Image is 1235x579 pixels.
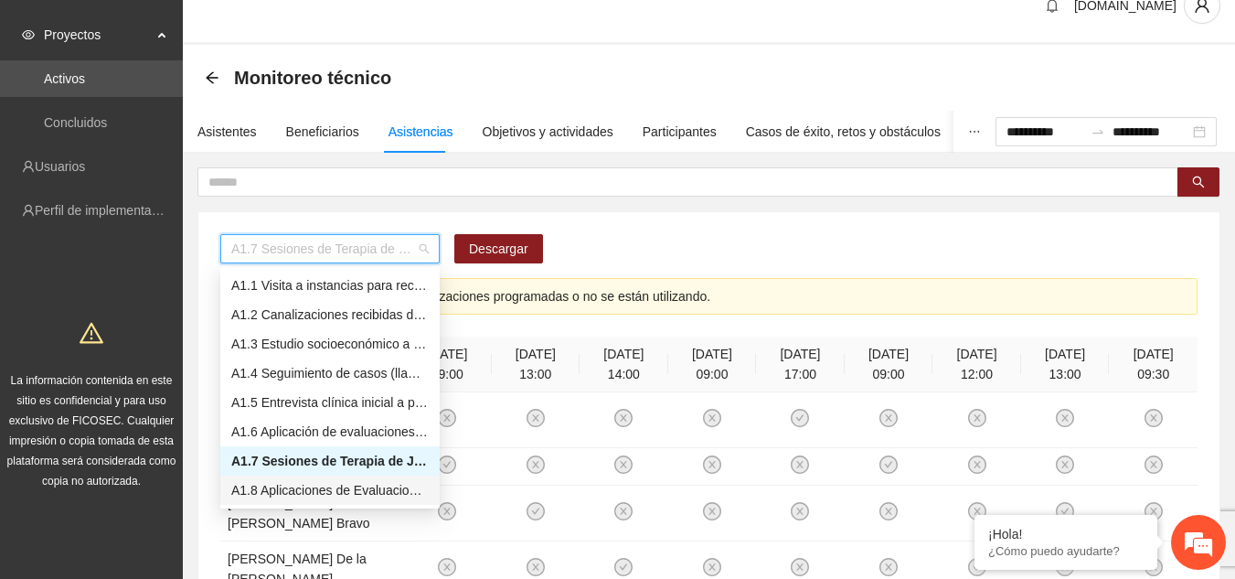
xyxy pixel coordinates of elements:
[1109,337,1198,392] th: [DATE] 09:30
[389,122,453,142] div: Asistencias
[44,71,85,86] a: Activos
[932,337,1021,392] th: [DATE] 12:00
[205,70,219,85] span: arrow-left
[80,321,103,345] span: warning
[35,203,177,218] a: Perfil de implementadora
[231,480,429,500] div: A1.8 Aplicaciones de Evaluaciones Post a NN
[483,122,613,142] div: Objetivos y actividades
[255,286,1183,306] div: Esta actividad no tiene calendarizaciones programadas o no se están utilizando.
[756,337,845,392] th: [DATE] 17:00
[220,359,440,388] div: A1.4 Seguimiento de casos (llamadas telefónicas o visitas domiciliarias)
[7,374,176,488] span: La información contenida en este sitio es confidencial y para uso exclusivo de FICOSEC. Cualquier...
[879,456,898,474] span: check-circle
[968,558,986,576] span: check-circle
[988,544,1144,558] p: ¿Cómo puedo ayudarte?
[968,456,986,474] span: close-circle
[438,409,456,427] span: close-circle
[879,502,898,520] span: close-circle
[1091,124,1105,139] span: swap-right
[286,122,359,142] div: Beneficiarios
[988,527,1144,541] div: ¡Hola!
[220,300,440,329] div: A1.2 Canalizaciones recibidas de Instancias
[1177,167,1219,197] button: search
[220,271,440,300] div: A1.1 Visita a instancias para recibir y/o gestionar canalizaciones
[527,409,545,427] span: close-circle
[231,451,429,471] div: A1.7 Sesiones de Terapia de Juego para niños y niñas
[668,337,757,392] th: [DATE] 09:00
[44,115,107,130] a: Concluidos
[1192,176,1205,190] span: search
[95,93,307,117] div: Chatee con nosotros ahora
[106,187,252,371] span: Estamos en línea.
[614,558,633,576] span: check-circle
[403,337,492,392] th: [DATE] 09:00
[438,456,456,474] span: check-circle
[527,558,545,576] span: close-circle
[469,239,528,259] span: Descargar
[527,502,545,520] span: check-circle
[492,337,580,392] th: [DATE] 13:00
[791,558,809,576] span: close-circle
[968,125,981,138] span: ellipsis
[1056,456,1074,474] span: close-circle
[703,456,721,474] span: close-circle
[231,305,429,325] div: A1.2 Canalizaciones recibidas de Instancias
[879,558,898,576] span: close-circle
[220,388,440,417] div: A1.5 Entrevista clínica inicial a padres o tutores de NN
[35,159,85,174] a: Usuarios
[197,122,257,142] div: Asistentes
[22,28,35,41] span: eye
[953,111,995,153] button: ellipsis
[205,70,219,86] div: Back
[614,502,633,520] span: close-circle
[438,558,456,576] span: close-circle
[231,363,429,383] div: A1.4 Seguimiento de casos (llamadas telefónicas o visitas domiciliarias)
[1056,409,1074,427] span: close-circle
[438,502,456,520] span: close-circle
[454,234,543,263] button: Descargar
[1145,456,1163,474] span: close-circle
[703,502,721,520] span: close-circle
[746,122,941,142] div: Casos de éxito, retos y obstáculos
[845,337,933,392] th: [DATE] 09:00
[968,409,986,427] span: close-circle
[527,456,545,474] span: close-circle
[791,456,809,474] span: close-circle
[643,122,717,142] div: Participantes
[1145,409,1163,427] span: close-circle
[231,334,429,354] div: A1.3 Estudio socioeconómico a padres o tutores
[231,392,429,413] div: A1.5 Entrevista clínica inicial a padres o tutores de NN
[231,422,429,442] div: A1.6 Aplicación de evaluaciones Pre a NN
[703,558,721,576] span: close-circle
[791,409,809,427] span: check-circle
[44,16,152,53] span: Proyectos
[220,417,440,446] div: A1.6 Aplicación de evaluaciones Pre a NN
[614,409,633,427] span: close-circle
[580,337,668,392] th: [DATE] 14:00
[231,235,429,263] span: A1.7 Sesiones de Terapia de Juego para niños y niñas
[614,456,633,474] span: close-circle
[234,63,391,92] span: Monitoreo técnico
[220,486,403,541] td: [PERSON_NAME] [PERSON_NAME] Bravo
[968,502,986,520] span: close-circle
[220,476,440,505] div: A1.8 Aplicaciones de Evaluaciones Post a NN
[1091,124,1105,139] span: to
[1145,502,1163,520] span: close-circle
[220,446,440,476] div: A1.7 Sesiones de Terapia de Juego para niños y niñas
[879,409,898,427] span: close-circle
[220,329,440,359] div: A1.3 Estudio socioeconómico a padres o tutores
[9,385,348,449] textarea: Escriba su mensaje y pulse “Intro”
[703,409,721,427] span: close-circle
[791,502,809,520] span: close-circle
[300,9,344,53] div: Minimizar ventana de chat en vivo
[1056,502,1074,520] span: check-circle
[231,275,429,295] div: A1.1 Visita a instancias para recibir y/o gestionar canalizaciones
[1021,337,1110,392] th: [DATE] 13:00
